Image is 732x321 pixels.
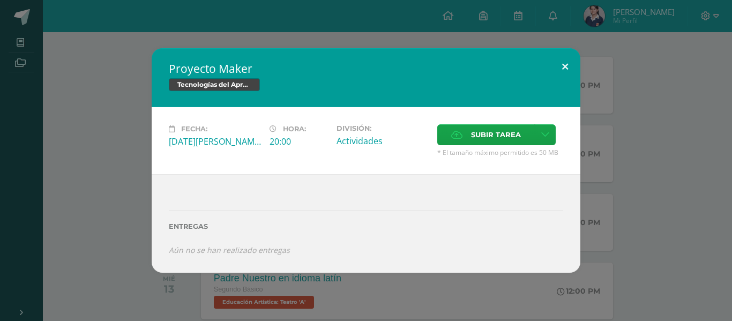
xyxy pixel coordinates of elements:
label: División: [337,124,429,132]
i: Aún no se han realizado entregas [169,245,290,255]
span: * El tamaño máximo permitido es 50 MB [437,148,563,157]
div: Actividades [337,135,429,147]
span: Tecnologías del Aprendizaje y la Comunicación [169,78,260,91]
span: Subir tarea [471,125,521,145]
div: 20:00 [270,136,328,147]
span: Fecha: [181,125,207,133]
span: Hora: [283,125,306,133]
div: [DATE][PERSON_NAME] [169,136,261,147]
label: Entregas [169,222,563,230]
button: Close (Esc) [550,48,580,85]
h2: Proyecto Maker [169,61,563,76]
